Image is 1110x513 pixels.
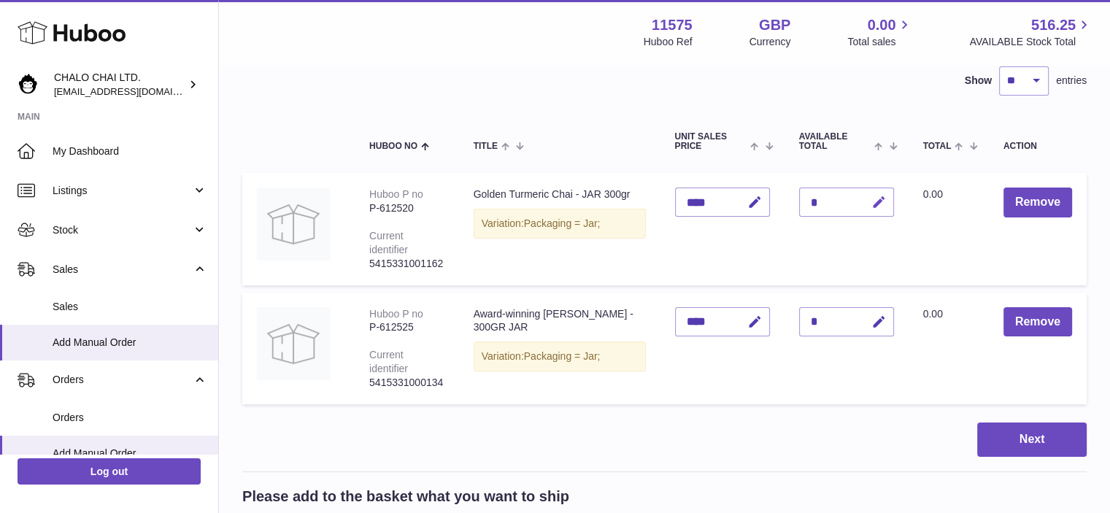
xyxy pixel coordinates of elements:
[965,74,992,88] label: Show
[53,223,192,237] span: Stock
[847,15,912,49] a: 0.00 Total sales
[53,184,192,198] span: Listings
[969,15,1092,49] a: 516.25 AVAILABLE Stock Total
[18,74,39,96] img: Chalo@chalocompany.com
[923,308,943,320] span: 0.00
[759,15,790,35] strong: GBP
[369,320,444,334] div: P-612525
[799,132,871,151] span: AVAILABLE Total
[369,230,408,255] div: Current identifier
[749,35,791,49] div: Currency
[524,217,601,229] span: Packaging = Jar;
[257,307,330,380] img: Award-winning Masala Chai - 300GR JAR
[369,188,423,200] div: Huboo P no
[369,376,444,390] div: 5415331000134
[474,209,646,239] div: Variation:
[369,257,444,271] div: 5415331001162
[53,373,192,387] span: Orders
[459,293,660,404] td: Award-winning [PERSON_NAME] - 300GR JAR
[369,349,408,374] div: Current identifier
[977,423,1087,457] button: Next
[53,336,207,350] span: Add Manual Order
[53,144,207,158] span: My Dashboard
[1056,74,1087,88] span: entries
[1003,188,1072,217] button: Remove
[369,308,423,320] div: Huboo P no
[969,35,1092,49] span: AVAILABLE Stock Total
[18,458,201,485] a: Log out
[524,350,601,362] span: Packaging = Jar;
[53,411,207,425] span: Orders
[923,188,943,200] span: 0.00
[1031,15,1076,35] span: 516.25
[54,71,185,99] div: CHALO CHAI LTD.
[242,487,569,506] h2: Please add to the basket what you want to ship
[652,15,693,35] strong: 11575
[257,188,330,261] img: Golden Turmeric Chai - JAR 300gr
[474,342,646,371] div: Variation:
[369,142,417,151] span: Huboo no
[847,35,912,49] span: Total sales
[369,201,444,215] div: P-612520
[1003,307,1072,337] button: Remove
[923,142,952,151] span: Total
[53,263,192,277] span: Sales
[53,300,207,314] span: Sales
[53,447,207,460] span: Add Manual Order
[54,85,215,97] span: [EMAIL_ADDRESS][DOMAIN_NAME]
[474,142,498,151] span: Title
[868,15,896,35] span: 0.00
[644,35,693,49] div: Huboo Ref
[459,173,660,285] td: Golden Turmeric Chai - JAR 300gr
[1003,142,1072,151] div: Action
[675,132,747,151] span: Unit Sales Price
